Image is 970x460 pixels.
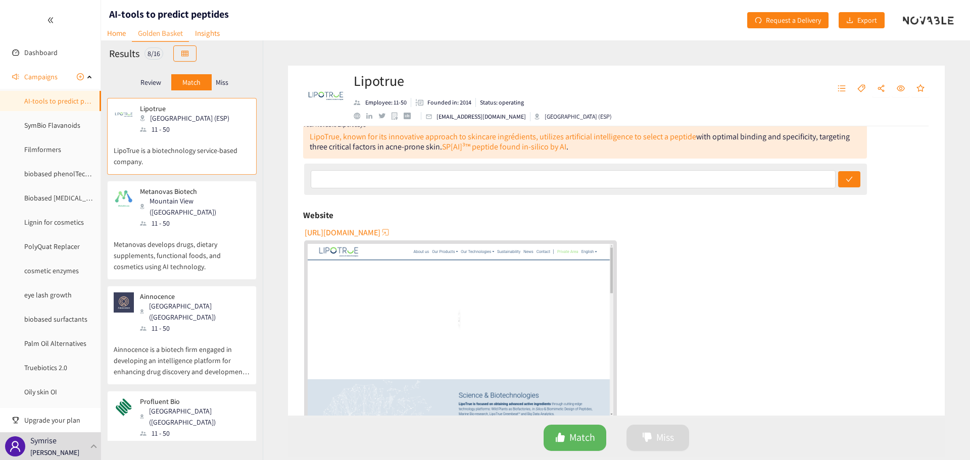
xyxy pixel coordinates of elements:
span: check [846,176,853,184]
a: Palm Oil Alternatives [24,339,86,348]
span: [URL][DOMAIN_NAME] [305,226,380,239]
a: Home [101,25,132,41]
a: Filmformers [24,145,61,154]
li: Employees [354,98,411,107]
div: 11 - 50 [140,218,249,229]
button: dislikeMiss [626,425,689,451]
a: Biobased [MEDICAL_DATA] [24,193,103,202]
p: Lipotrue [140,105,229,113]
p: Employee: 11-50 [365,98,407,107]
p: Match [182,78,201,86]
p: Status: operating [480,98,524,107]
img: Company Logo [306,76,346,116]
span: star [916,84,925,93]
span: Match [569,430,595,445]
span: Upgrade your plan [24,410,93,430]
span: user [9,440,21,452]
div: 11 - 50 [140,428,249,439]
button: redoRequest a Delivery [747,12,829,28]
h2: Results [109,46,139,61]
button: check [838,171,860,187]
a: LipoTrue, known for its innovative approach to skincare ingrédients, utilizes artificial intellig... [310,131,696,142]
button: unordered-list [833,81,851,97]
p: [PERSON_NAME] [30,447,79,458]
button: tag [852,81,870,97]
div: [GEOGRAPHIC_DATA] ([GEOGRAPHIC_DATA]) [140,300,249,323]
li: Status [476,98,524,107]
span: sound [12,73,19,80]
span: Campaigns [24,67,58,87]
button: share-alt [872,81,890,97]
span: eye [897,84,905,93]
div: Mountain View ([GEOGRAPHIC_DATA]) [140,195,249,218]
a: SymBio Flavanoids [24,121,80,130]
a: twitter [378,113,391,118]
a: AI-tools to predict peptides [24,96,107,106]
p: Profluent Bio [140,397,243,405]
img: Snapshot of the company's website [114,397,134,418]
a: Insights [189,25,226,41]
span: dislike [642,432,652,444]
span: Miss [656,430,674,445]
div: 8 / 16 [144,47,163,60]
p: Review [140,78,161,86]
p: Ainnocence is a biotech firm engaged in developing an intelligence platform for enhancing drug di... [114,334,250,377]
a: Golden Basket [132,25,189,42]
span: table [181,50,188,58]
a: linkedin [366,113,378,119]
a: Oily skin OI [24,387,57,396]
a: crunchbase [404,113,416,119]
button: downloadExport [839,12,885,28]
button: star [911,81,930,97]
p: Metanovas Biotech [140,187,243,195]
li: Founded in year [411,98,476,107]
a: Dashboard [24,48,58,57]
a: google maps [392,112,404,120]
a: biobased surfactants [24,315,87,324]
p: LipoTrue is a biotechnology service-based company. [114,135,250,167]
span: plus-circle [77,73,84,80]
a: cosmetic enzymes [24,266,79,275]
div: . [442,141,568,152]
a: SP[AI]³™ peptide found in-silico by AI [442,141,566,152]
button: eye [892,81,910,97]
p: Metanovas develops drugs, dietary supplements, functional foods, and cosmetics using AI technology. [114,229,250,272]
a: biobased phenolTechnology [24,169,110,178]
p: [EMAIL_ADDRESS][DOMAIN_NAME] [437,112,526,121]
span: unordered-list [838,84,846,93]
div: 11 - 50 [140,124,235,135]
span: tag [857,84,865,93]
div: [GEOGRAPHIC_DATA] (ESP) [535,112,612,121]
img: Snapshot of the company's website [114,105,134,125]
button: [URL][DOMAIN_NAME] [305,224,391,240]
div: 11 - 50 [140,323,249,334]
button: table [173,45,197,62]
img: Snapshot of the company's website [114,187,134,208]
a: Lignin for cosmetics [24,218,84,227]
span: share-alt [877,84,885,93]
div: with optimal binding and specificity, targeting three critical factors in acne-prone skin. [310,131,850,152]
span: like [555,432,565,444]
p: Symrise [30,434,57,447]
a: Truebiotics 2.0 [24,363,67,372]
h2: Lipotrue [354,71,612,91]
a: website [354,113,366,119]
div: [GEOGRAPHIC_DATA] (ESP) [140,113,235,124]
p: Ainnocence [140,292,243,300]
a: PolyQuat Replacer [24,242,80,251]
p: Miss [216,78,228,86]
img: Snapshot of the company's website [114,292,134,313]
img: Snapshot of the Company's website [308,244,613,416]
p: Founded in: 2014 [427,98,471,107]
span: redo [755,17,762,25]
iframe: Chat Widget [805,351,970,460]
h1: AI-tools to predict peptides [109,7,229,21]
button: likeMatch [544,425,606,451]
span: download [846,17,853,25]
span: Export [857,15,877,26]
span: Request a Delivery [766,15,821,26]
div: [GEOGRAPHIC_DATA] ([GEOGRAPHIC_DATA]) [140,405,249,428]
a: website [308,244,613,416]
a: eye lash growth [24,290,72,299]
